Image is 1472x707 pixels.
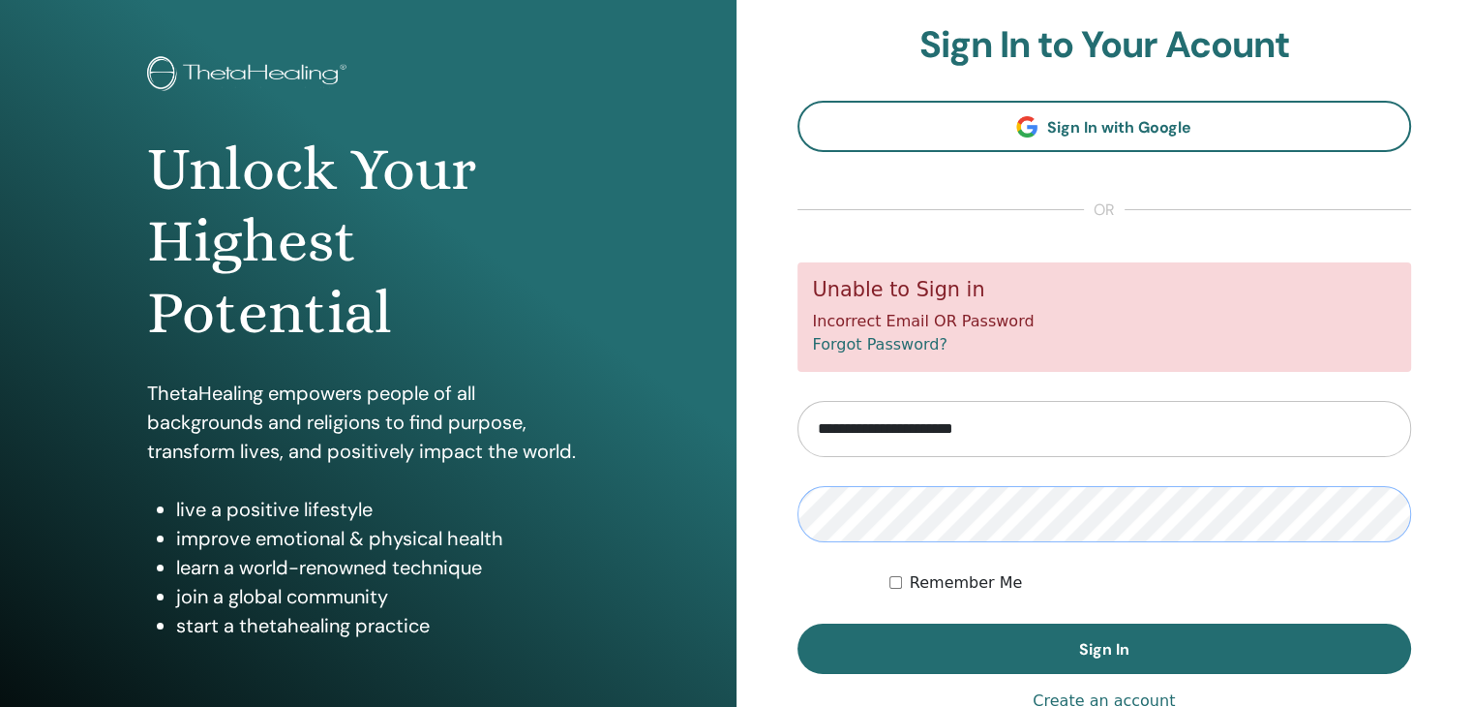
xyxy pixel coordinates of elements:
[813,335,947,353] a: Forgot Password?
[1084,199,1125,222] span: or
[889,571,1411,595] div: Keep me authenticated indefinitely or until I manually logout
[910,571,1023,595] label: Remember Me
[813,278,1397,302] h5: Unable to Sign in
[176,611,589,640] li: start a thetahealing practice
[147,134,589,350] h1: Unlock Your Highest Potential
[1079,639,1129,660] span: Sign In
[176,495,589,524] li: live a positive lifestyle
[797,23,1412,68] h2: Sign In to Your Acount
[176,582,589,611] li: join a global community
[797,624,1412,674] button: Sign In
[147,379,589,466] p: ThetaHealing empowers people of all backgrounds and religions to find purpose, transform lives, a...
[176,524,589,553] li: improve emotional & physical health
[797,262,1412,372] div: Incorrect Email OR Password
[1047,117,1191,138] span: Sign In with Google
[176,553,589,582] li: learn a world-renowned technique
[797,101,1412,152] a: Sign In with Google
